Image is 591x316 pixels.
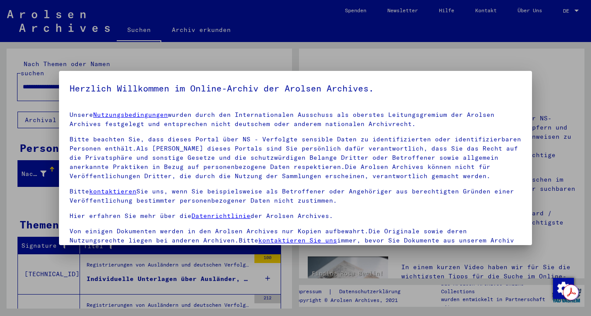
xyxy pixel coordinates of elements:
a: kontaktieren [89,187,136,195]
p: Hier erfahren Sie mehr über die der Arolsen Archives. [70,211,521,221]
a: Nutzungsbedingungen [93,111,168,119]
a: kontaktieren Sie uns [258,236,337,244]
img: Zustimmung ändern [553,278,574,299]
p: Bitte beachten Sie, dass dieses Portal über NS - Verfolgte sensible Daten zu identifizierten oder... [70,135,521,181]
div: Zustimmung ändern [553,277,574,298]
p: Unsere wurden durch den Internationalen Ausschuss als oberstes Leitungsgremium der Arolsen Archiv... [70,110,521,129]
a: Datenrichtlinie [191,212,250,220]
h5: Herzlich Willkommen im Online-Archiv der Arolsen Archives. [70,81,521,95]
p: Bitte Sie uns, wenn Sie beispielsweise als Betroffener oder Angehöriger aus berechtigten Gründen ... [70,187,521,205]
p: Von einigen Dokumenten werden in den Arolsen Archives nur Kopien aufbewahrt.Die Originale sowie d... [70,227,521,254]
